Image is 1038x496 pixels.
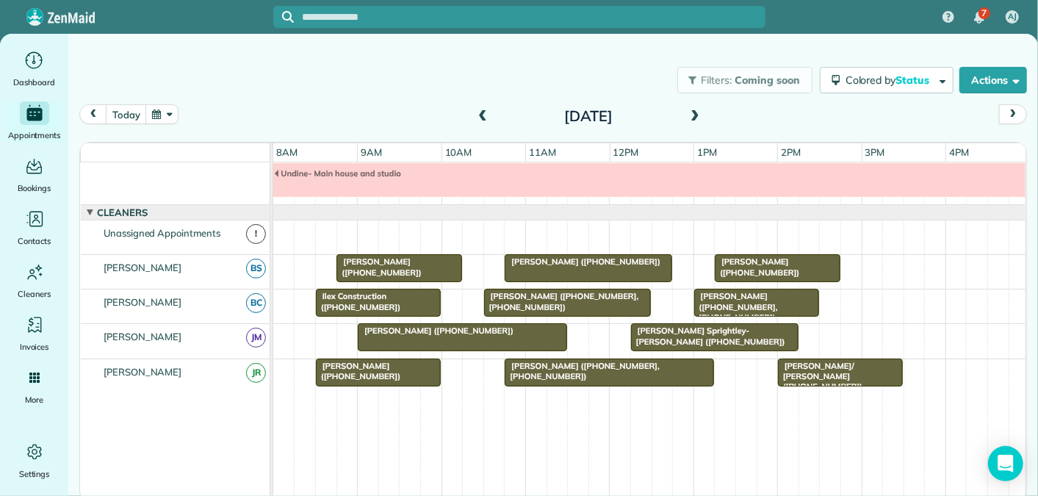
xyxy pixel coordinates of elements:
[610,146,642,158] span: 12pm
[959,67,1027,93] button: Actions
[273,11,294,23] button: Focus search
[246,363,266,383] span: JR
[1008,11,1017,23] span: AJ
[777,361,863,392] span: [PERSON_NAME]/ [PERSON_NAME] ([PHONE_NUMBER])
[315,361,401,381] span: [PERSON_NAME] ([PHONE_NUMBER])
[315,291,401,312] span: Ilex Construction ([PHONE_NUMBER])
[846,73,934,87] span: Colored by
[6,440,62,481] a: Settings
[101,331,185,342] span: [PERSON_NAME]
[896,73,932,87] span: Status
[25,392,43,407] span: More
[20,339,49,354] span: Invoices
[497,108,680,124] h2: [DATE]
[101,227,223,239] span: Unassigned Appointments
[442,146,475,158] span: 10am
[504,361,660,381] span: [PERSON_NAME] ([PHONE_NUMBER], [PHONE_NUMBER])
[18,287,51,301] span: Cleaners
[504,256,661,267] span: [PERSON_NAME] ([PHONE_NUMBER])
[483,291,639,312] span: [PERSON_NAME] ([PHONE_NUMBER], [PHONE_NUMBER])
[79,104,107,124] button: prev
[820,67,954,93] button: Colored byStatus
[273,146,300,158] span: 8am
[357,326,514,336] span: [PERSON_NAME] ([PHONE_NUMBER])
[246,293,266,313] span: BC
[526,146,559,158] span: 11am
[101,262,185,273] span: [PERSON_NAME]
[18,181,51,195] span: Bookings
[19,467,50,481] span: Settings
[246,328,266,348] span: JM
[714,256,800,277] span: [PERSON_NAME] ([PHONE_NUMBER])
[981,7,987,19] span: 7
[6,101,62,143] a: Appointments
[18,234,51,248] span: Contacts
[8,128,61,143] span: Appointments
[702,73,732,87] span: Filters:
[246,224,266,244] span: !
[246,259,266,278] span: BS
[273,168,402,179] span: Undine- Main house and studio
[282,11,294,23] svg: Focus search
[862,146,888,158] span: 3pm
[13,75,55,90] span: Dashboard
[630,326,786,346] span: [PERSON_NAME] Sprightley-[PERSON_NAME] ([PHONE_NUMBER])
[336,256,422,277] span: [PERSON_NAME] ([PHONE_NUMBER])
[964,1,995,34] div: 7 unread notifications
[988,446,1023,481] div: Open Intercom Messenger
[946,146,972,158] span: 4pm
[106,104,146,124] button: today
[6,207,62,248] a: Contacts
[694,146,720,158] span: 1pm
[735,73,801,87] span: Coming soon
[6,154,62,195] a: Bookings
[999,104,1027,124] button: next
[778,146,804,158] span: 2pm
[94,206,151,218] span: Cleaners
[358,146,385,158] span: 9am
[6,313,62,354] a: Invoices
[6,48,62,90] a: Dashboard
[6,260,62,301] a: Cleaners
[693,291,778,323] span: [PERSON_NAME] ([PHONE_NUMBER], [PHONE_NUMBER])
[101,296,185,308] span: [PERSON_NAME]
[101,366,185,378] span: [PERSON_NAME]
